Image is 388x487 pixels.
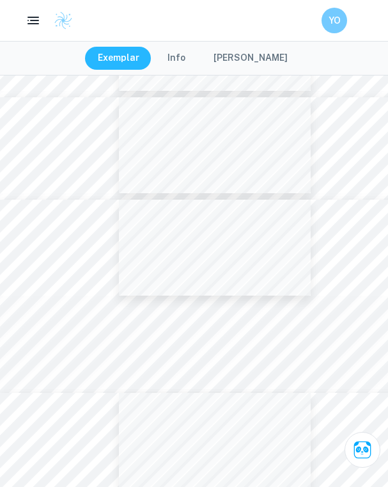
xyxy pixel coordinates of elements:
[155,47,198,70] button: Info
[327,13,342,28] h6: YO
[201,47,300,70] button: [PERSON_NAME]
[54,11,73,30] img: Clastify logo
[46,11,73,30] a: Clastify logo
[85,47,152,70] button: Exemplar
[345,432,380,468] button: Ask Clai
[322,8,347,33] button: YO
